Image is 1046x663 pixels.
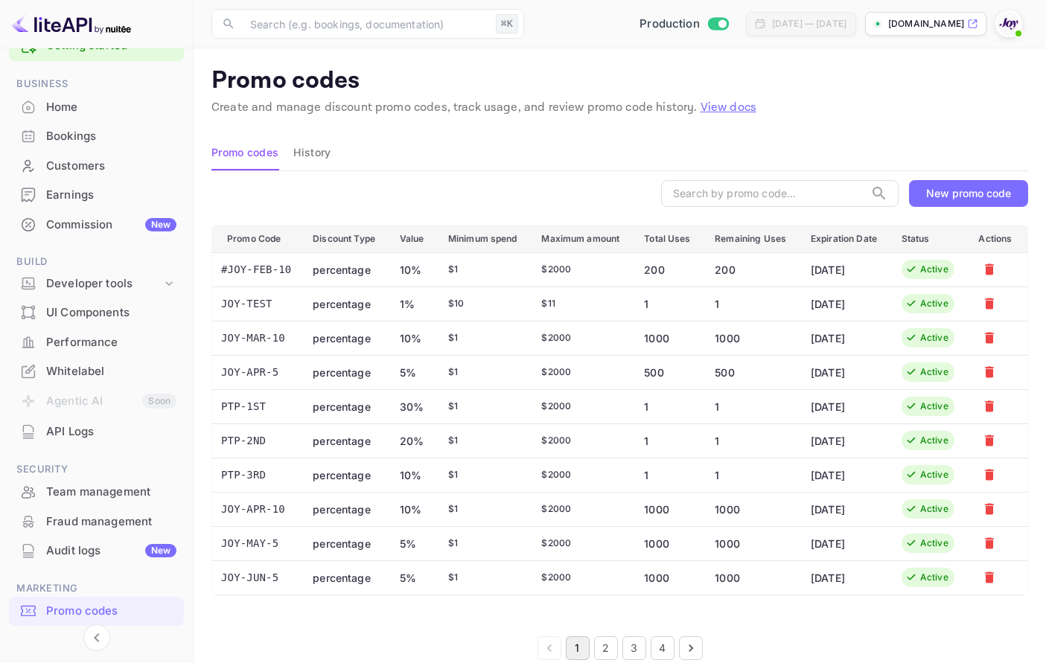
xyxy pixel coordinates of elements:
input: Search (e.g. bookings, documentation) [241,9,490,39]
div: Whitelabel [9,357,184,386]
div: Team management [9,478,184,507]
th: Remaining Uses [703,225,799,252]
td: [DATE] [799,321,890,355]
td: JOY-APR-10 [212,492,302,526]
td: 5% [388,526,436,560]
td: 1000 [703,492,799,526]
div: Active [920,400,948,413]
div: $ 2000 [541,434,620,447]
td: [DATE] [799,355,890,389]
button: Mark for deletion [978,429,1001,452]
span: Production [640,16,700,33]
div: New [145,544,176,557]
button: Mark for deletion [978,498,1001,520]
th: Actions [966,225,1027,252]
img: LiteAPI logo [12,12,131,36]
div: API Logs [9,417,184,446]
div: New [145,218,176,231]
div: CommissionNew [9,211,184,240]
td: 1 [632,423,703,458]
a: UI Components [9,298,184,326]
nav: pagination navigation [211,636,1028,660]
a: Performance [9,328,184,356]
td: percentage [301,389,388,423]
td: 1000 [632,321,703,355]
p: Promo codes [211,66,1028,96]
th: Value [388,225,436,252]
a: CommissionNew [9,211,184,238]
td: percentage [301,458,388,492]
td: PTP-1ST [212,389,302,423]
div: [DATE] — [DATE] [772,17,846,31]
td: percentage [301,560,388,595]
div: $ 1 [448,571,518,584]
div: Performance [9,328,184,357]
td: 500 [703,355,799,389]
td: JOY-TEST [212,286,302,321]
div: Customers [46,158,176,175]
button: Go to next page [679,636,703,660]
div: $ 2000 [541,400,620,413]
span: Marketing [9,580,184,597]
td: JOY-APR-5 [212,355,302,389]
button: Go to page 4 [651,636,675,660]
td: 1 [703,389,799,423]
div: Promo codes [9,597,184,626]
p: Create and manage discount promo codes, track usage, and review promo code history. [211,99,1028,117]
div: $ 1 [448,537,518,550]
div: Team management [46,484,176,501]
div: $ 1 [448,468,518,481]
td: 1 [632,389,703,423]
button: Mark for deletion [978,532,1001,554]
div: Home [9,93,184,122]
div: Bookings [46,128,176,145]
div: $ 2000 [541,263,620,276]
td: [DATE] [799,458,890,492]
td: 1 [703,458,799,492]
button: Mark for deletion [978,395,1001,417]
td: 1000 [632,560,703,595]
a: Promo codes [9,597,184,624]
div: $ 2000 [541,468,620,481]
th: Discount Type [301,225,388,252]
td: 10% [388,458,436,492]
button: page 1 [566,636,590,660]
div: UI Components [9,298,184,327]
div: Active [920,434,948,447]
div: Home [46,99,176,116]
button: Mark for deletion [978,464,1001,486]
div: Customers [9,152,184,181]
div: Active [920,365,948,379]
a: Home [9,93,184,121]
div: Developer tools [46,275,162,292]
button: Mark for deletion [978,292,1001,315]
td: percentage [301,526,388,560]
td: percentage [301,423,388,458]
td: 5% [388,560,436,595]
td: PTP-2ND [212,423,302,458]
td: percentage [301,321,388,355]
td: 500 [632,355,703,389]
button: New promo code [909,180,1028,207]
button: Mark for deletion [978,258,1001,281]
div: Whitelabel [46,363,176,380]
td: [DATE] [799,252,890,286]
th: Minimum spend [436,225,530,252]
td: [DATE] [799,526,890,560]
div: Earnings [46,187,176,204]
td: PTP-3RD [212,458,302,492]
th: Status [890,225,967,252]
td: percentage [301,492,388,526]
div: Performance [46,334,176,351]
td: 1000 [632,526,703,560]
td: percentage [301,252,388,286]
td: 200 [703,252,799,286]
td: JOY-MAR-10 [212,321,302,355]
div: $ 1 [448,365,518,379]
td: JOY-MAY-5 [212,526,302,560]
div: Promo codes [46,603,176,620]
span: Business [9,76,184,92]
div: Active [920,502,948,516]
td: 1000 [632,492,703,526]
td: 1 [632,458,703,492]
